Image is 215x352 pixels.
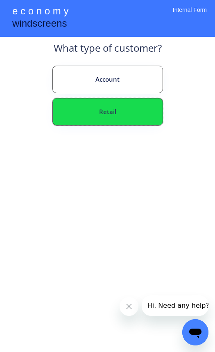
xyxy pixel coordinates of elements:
iframe: Button to launch messaging window [182,319,208,345]
div: windscreens [12,16,67,32]
div: What type of customer? [54,41,162,59]
div: e c o n o m y [12,4,68,20]
div: Internal Form [173,6,207,25]
button: Account [52,66,163,93]
button: Retail [52,98,163,126]
iframe: Close message [120,297,138,316]
span: Hi. Need any help? [6,6,68,14]
iframe: Message from company [142,295,208,316]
